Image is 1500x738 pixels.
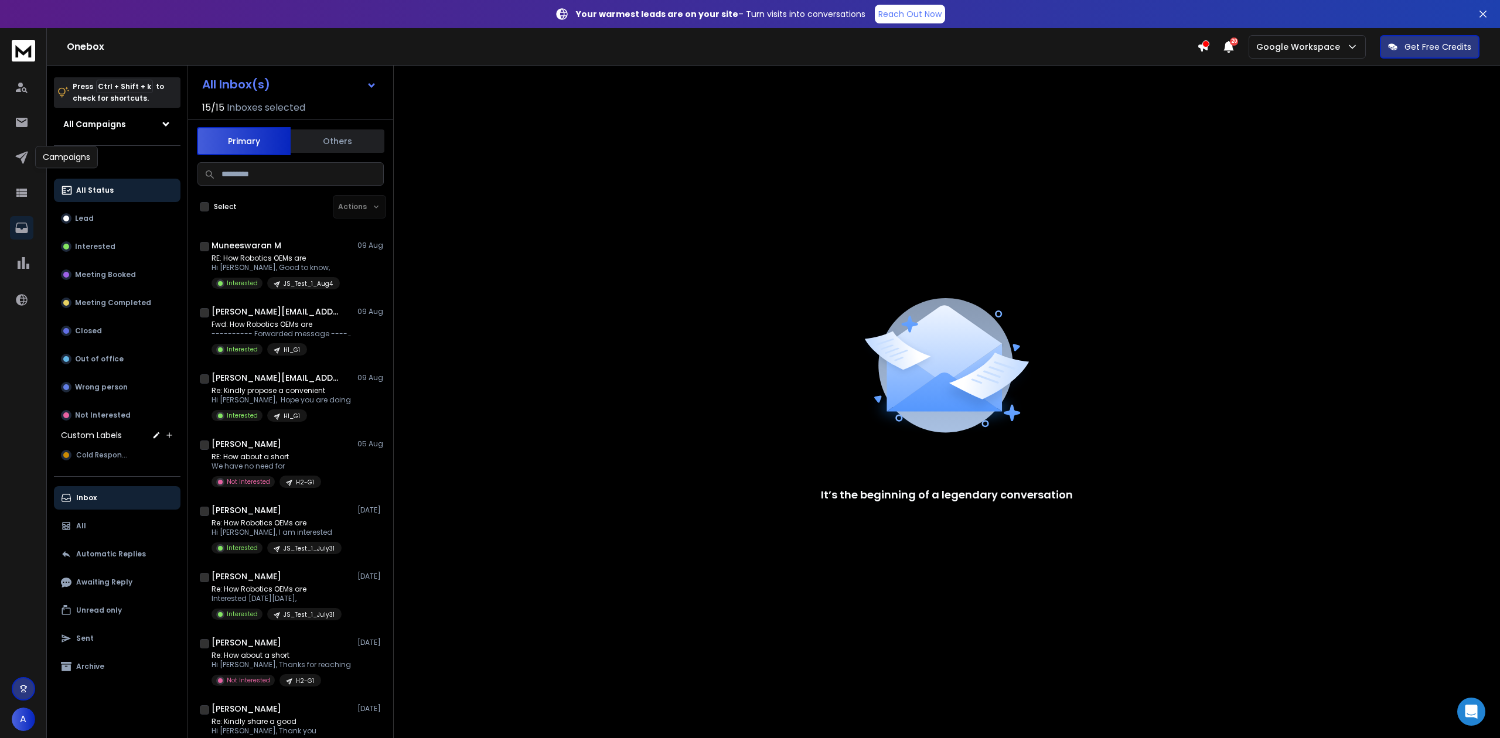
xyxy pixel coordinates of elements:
[35,146,98,168] div: Campaigns
[76,493,97,503] p: Inbox
[193,73,386,96] button: All Inbox(s)
[76,634,94,643] p: Sent
[296,676,314,685] p: H2-G1
[227,544,258,552] p: Interested
[76,521,86,531] p: All
[54,112,180,136] button: All Campaigns
[284,610,335,619] p: JS_Test_1_July31
[227,676,270,685] p: Not Interested
[75,270,136,279] p: Meeting Booked
[212,452,321,462] p: RE: How about a short
[212,726,321,736] p: Hi [PERSON_NAME], Thank you
[12,40,35,61] img: logo
[76,606,122,615] p: Unread only
[212,528,342,537] p: Hi [PERSON_NAME], I am interested
[75,354,124,364] p: Out of office
[212,660,351,669] p: Hi [PERSON_NAME], Thanks for reaching
[75,214,94,223] p: Lead
[212,254,340,263] p: RE: How Robotics OEMs are
[821,487,1073,503] p: It’s the beginning of a legendary conversation
[291,128,384,154] button: Others
[357,704,384,713] p: [DATE]
[63,118,126,130] h1: All Campaigns
[54,486,180,510] button: Inbox
[212,594,342,603] p: Interested [DATE][DATE],
[1380,35,1479,59] button: Get Free Credits
[212,504,281,516] h1: [PERSON_NAME]
[54,599,180,622] button: Unread only
[878,8,942,20] p: Reach Out Now
[76,662,104,671] p: Archive
[284,279,333,288] p: JS_Test_1_Aug4
[212,438,281,450] h1: [PERSON_NAME]
[54,443,180,467] button: Cold Response
[76,549,146,559] p: Automatic Replies
[296,478,314,487] p: H2-G1
[576,8,865,20] p: – Turn visits into conversations
[75,411,131,420] p: Not Interested
[212,306,340,317] h1: [PERSON_NAME][EMAIL_ADDRESS][DOMAIN_NAME] +1
[202,101,224,115] span: 15 / 15
[357,638,384,647] p: [DATE]
[284,412,300,421] p: H1_G1
[73,81,164,104] p: Press to check for shortcuts.
[576,8,738,20] strong: Your warmest leads are on your site
[212,263,340,272] p: Hi [PERSON_NAME], Good to know,
[75,298,151,307] p: Meeting Completed
[212,386,351,395] p: Re: Kindly propose a convenient
[212,329,352,339] p: ---------- Forwarded message --------- From: [PERSON_NAME]
[1230,37,1238,46] span: 20
[357,439,384,449] p: 05 Aug
[54,627,180,650] button: Sent
[67,40,1197,54] h1: Onebox
[212,637,281,648] h1: [PERSON_NAME]
[75,242,115,251] p: Interested
[227,345,258,354] p: Interested
[54,514,180,538] button: All
[12,708,35,731] button: A
[214,202,237,211] label: Select
[197,127,291,155] button: Primary
[357,307,384,316] p: 09 Aug
[284,346,300,354] p: H1_G1
[212,703,281,715] h1: [PERSON_NAME]
[875,5,945,23] a: Reach Out Now
[212,651,351,660] p: Re: How about a short
[76,578,132,587] p: Awaiting Reply
[54,263,180,286] button: Meeting Booked
[357,373,384,382] p: 09 Aug
[357,505,384,515] p: [DATE]
[202,78,270,90] h1: All Inbox(s)
[227,477,270,486] p: Not Interested
[76,186,114,195] p: All Status
[76,450,130,460] span: Cold Response
[54,291,180,315] button: Meeting Completed
[54,235,180,258] button: Interested
[54,404,180,427] button: Not Interested
[212,320,352,329] p: Fwd: How Robotics OEMs are
[54,375,180,399] button: Wrong person
[54,155,180,172] h3: Filters
[284,544,335,553] p: JS_Test_1_July31
[96,80,153,93] span: Ctrl + Shift + k
[54,207,180,230] button: Lead
[227,411,258,420] p: Interested
[61,429,122,441] h3: Custom Labels
[75,326,102,336] p: Closed
[54,319,180,343] button: Closed
[54,347,180,371] button: Out of office
[75,382,128,392] p: Wrong person
[212,240,281,251] h1: Muneeswaran M
[212,395,351,405] p: Hi [PERSON_NAME], Hope you are doing
[54,570,180,594] button: Awaiting Reply
[212,462,321,471] p: We have no need for
[227,279,258,288] p: Interested
[212,518,342,528] p: Re: How Robotics OEMs are
[54,179,180,202] button: All Status
[1404,41,1471,53] p: Get Free Credits
[54,542,180,566] button: Automatic Replies
[227,610,258,619] p: Interested
[212,717,321,726] p: Re: Kindly share a good
[227,101,305,115] h3: Inboxes selected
